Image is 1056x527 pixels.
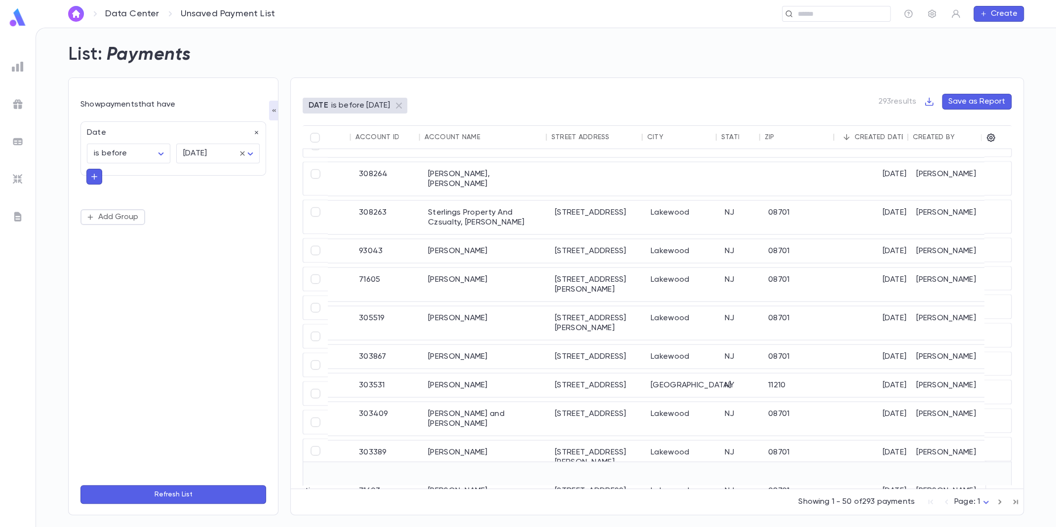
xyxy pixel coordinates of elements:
div: Lakewood [646,402,720,435]
div: [PERSON_NAME] [423,239,550,263]
div: Lakewood [646,200,720,234]
div: [PERSON_NAME] [911,200,985,234]
div: [STREET_ADDRESS][PERSON_NAME] [550,440,646,474]
div: Account ID [355,133,400,141]
button: Create [974,6,1024,22]
div: State [721,133,742,141]
img: reports_grey.c525e4749d1bce6a11f5fe2a8de1b229.svg [12,61,24,73]
p: DATE [309,101,328,111]
div: Sterlings Property And Czsualty, [PERSON_NAME] [423,200,550,234]
div: [PERSON_NAME] [423,306,550,339]
img: letters_grey.7941b92b52307dd3b8a917253454ce1c.svg [12,211,24,223]
div: [PERSON_NAME] [423,267,550,301]
div: Page: 1 [954,494,992,510]
div: Created By [913,133,955,141]
div: 71605 [354,267,423,301]
div: NY [720,373,763,397]
div: 08701 [763,306,837,339]
div: [DATE] [176,144,260,163]
div: [PERSON_NAME] [911,267,985,301]
div: 08701 [763,267,837,301]
div: 303531 [354,373,423,397]
span: Page: 1 [954,498,980,506]
div: DATEis before [DATE] [303,98,407,113]
div: [PERSON_NAME], [PERSON_NAME] [423,162,550,195]
h2: Payments [107,44,191,66]
button: Sort [399,129,415,145]
div: 11210 [763,373,837,397]
img: batches_grey.339ca447c9d9533ef1741baa751efc33.svg [12,136,24,148]
div: [PERSON_NAME] [911,373,985,397]
div: [DATE] [837,440,911,474]
div: [GEOGRAPHIC_DATA] [550,133,646,157]
div: Street Address [551,133,610,141]
button: Sort [664,129,679,145]
div: Show payments that have [80,100,266,110]
div: [PERSON_NAME] [911,239,985,263]
img: campaigns_grey.99e729a5f7ee94e3726e6486bddda8f1.svg [12,98,24,110]
div: 152066 [354,133,423,157]
img: home_white.a664292cf8c1dea59945f0da9f25487c.svg [70,10,82,18]
p: 293 results [878,97,916,107]
div: 08701 [763,344,837,368]
button: Sort [774,129,790,145]
div: [PERSON_NAME] [911,402,985,435]
div: 308264 [354,162,423,195]
p: Unsaved Payment List [180,8,275,19]
div: [DATE] [837,162,911,195]
button: Sort [480,129,496,145]
div: [GEOGRAPHIC_DATA] [646,133,720,157]
button: Refresh List [80,485,266,504]
div: [STREET_ADDRESS] [550,402,646,435]
div: NY [720,133,763,157]
div: 11204 [763,133,837,157]
h2: List: [68,44,103,66]
div: [DATE] [837,344,911,368]
div: [STREET_ADDRESS] [550,344,646,368]
a: Data Center [105,8,159,19]
div: Lakewood [646,267,720,301]
div: [DATE] [837,239,911,263]
button: Sort [609,129,625,145]
div: NJ [720,239,763,263]
div: City [647,133,664,141]
div: 08701 [763,200,837,234]
button: Sort [739,129,755,145]
div: [PERSON_NAME] [911,440,985,474]
div: 93043 [354,239,423,263]
div: 305519 [354,306,423,339]
div: [STREET_ADDRESS] [550,239,646,263]
div: [STREET_ADDRESS] [550,373,646,397]
span: [DATE] [183,150,207,157]
div: [PERSON_NAME] [423,440,550,474]
div: Date [81,122,260,138]
div: [DATE] [837,402,911,435]
div: [PERSON_NAME] [911,344,985,368]
div: [DATE] [837,373,911,397]
div: 08701 [763,402,837,435]
div: [PERSON_NAME] and [PERSON_NAME] [423,402,550,435]
div: [PERSON_NAME] [423,344,550,368]
div: [PERSON_NAME] [911,133,985,157]
div: [DATE] [837,267,911,301]
p: is before [DATE] [331,101,391,111]
div: [GEOGRAPHIC_DATA] [646,373,720,397]
div: [PERSON_NAME] [423,133,550,157]
button: Sort [839,129,855,145]
div: NJ [720,200,763,234]
div: NJ [720,344,763,368]
img: imports_grey.530a8a0e642e233f2baf0ef88e8c9fcb.svg [12,173,24,185]
div: Lakewood [646,306,720,339]
div: [STREET_ADDRESS][PERSON_NAME] [550,306,646,339]
div: [PERSON_NAME] [911,162,985,195]
div: [STREET_ADDRESS][PERSON_NAME] [550,267,646,301]
div: [DATE] [837,200,911,234]
div: Lakewood [646,440,720,474]
button: Save as Report [942,94,1012,110]
button: Sort [955,129,971,145]
div: 308263 [354,200,423,234]
button: Add Group [80,209,145,225]
div: Lakewood [646,344,720,368]
div: [PERSON_NAME] [911,306,985,339]
div: 303867 [354,344,423,368]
